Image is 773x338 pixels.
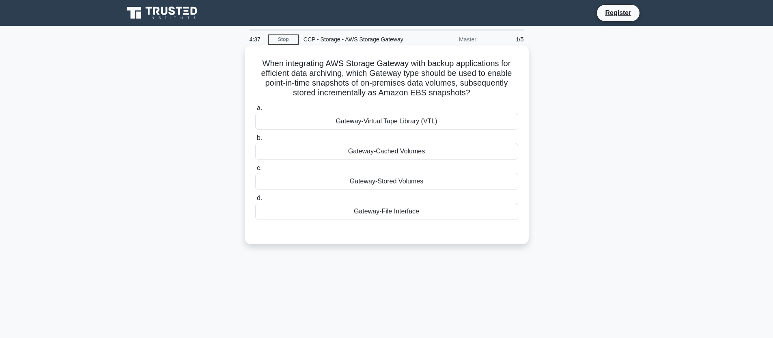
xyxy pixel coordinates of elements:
[600,8,636,18] a: Register
[255,173,518,190] div: Gateway-Stored Volumes
[257,194,262,201] span: d.
[257,164,262,171] span: c.
[254,58,519,98] h5: When integrating AWS Storage Gateway with backup applications for efficient data archiving, which...
[299,31,410,47] div: CCP - Storage - AWS Storage Gateway
[481,31,529,47] div: 1/5
[255,143,518,160] div: Gateway-Cached Volumes
[257,134,262,141] span: b.
[257,104,262,111] span: a.
[245,31,268,47] div: 4:37
[410,31,481,47] div: Master
[255,113,518,130] div: Gateway-Virtual Tape Library (VTL)
[268,34,299,45] a: Stop
[255,203,518,220] div: Gateway-File Interface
